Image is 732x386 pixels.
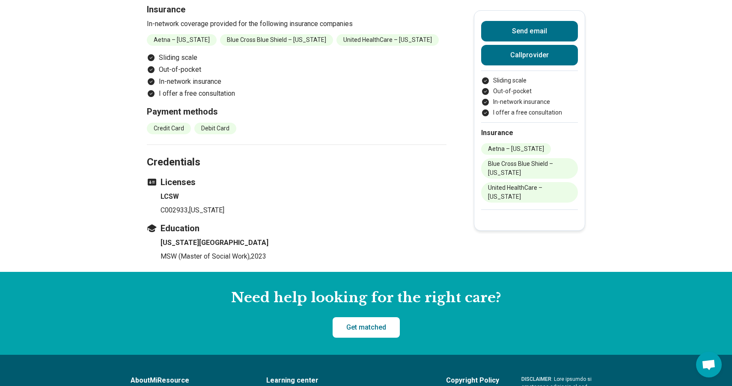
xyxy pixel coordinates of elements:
li: Sliding scale [481,76,578,85]
h2: Need help looking for the right care? [7,289,725,307]
li: Blue Cross Blue Shield – [US_STATE] [220,34,333,46]
li: In-network insurance [481,97,578,106]
a: Copyright Policy [446,375,499,386]
li: Sliding scale [147,53,446,63]
a: Get matched [333,317,400,338]
h3: Insurance [147,3,446,15]
h2: Credentials [147,135,446,170]
a: AboutMiResource [131,375,244,386]
h3: Education [147,222,446,234]
li: Credit Card [147,123,191,134]
li: United HealthCare – [US_STATE] [481,182,578,203]
li: I offer a free consultation [481,108,578,117]
ul: Payment options [147,53,446,99]
h3: Payment methods [147,106,446,118]
button: Send email [481,21,578,41]
span: DISCLAIMER [521,376,551,382]
li: Aetna – [US_STATE] [481,143,551,155]
li: I offer a free consultation [147,88,446,99]
li: United HealthCare – [US_STATE] [336,34,439,46]
li: In-network insurance [147,77,446,87]
p: MSW (Master of Social Work) , 2023 [161,251,446,262]
h4: [US_STATE][GEOGRAPHIC_DATA] [161,238,446,248]
button: Callprovider [481,45,578,65]
span: , [US_STATE] [188,206,224,214]
a: Learning center [266,375,424,386]
p: C002933 [161,205,446,215]
li: Out-of-pocket [481,87,578,96]
li: Blue Cross Blue Shield – [US_STATE] [481,158,578,179]
h3: Licenses [147,176,446,188]
h4: LCSW [161,192,446,202]
div: Open chat [696,352,722,377]
h2: Insurance [481,128,578,138]
p: In-network coverage provided for the following insurance companies [147,19,446,29]
li: Out-of-pocket [147,65,446,75]
li: Aetna – [US_STATE] [147,34,217,46]
ul: Payment options [481,76,578,117]
li: Debit Card [194,123,236,134]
